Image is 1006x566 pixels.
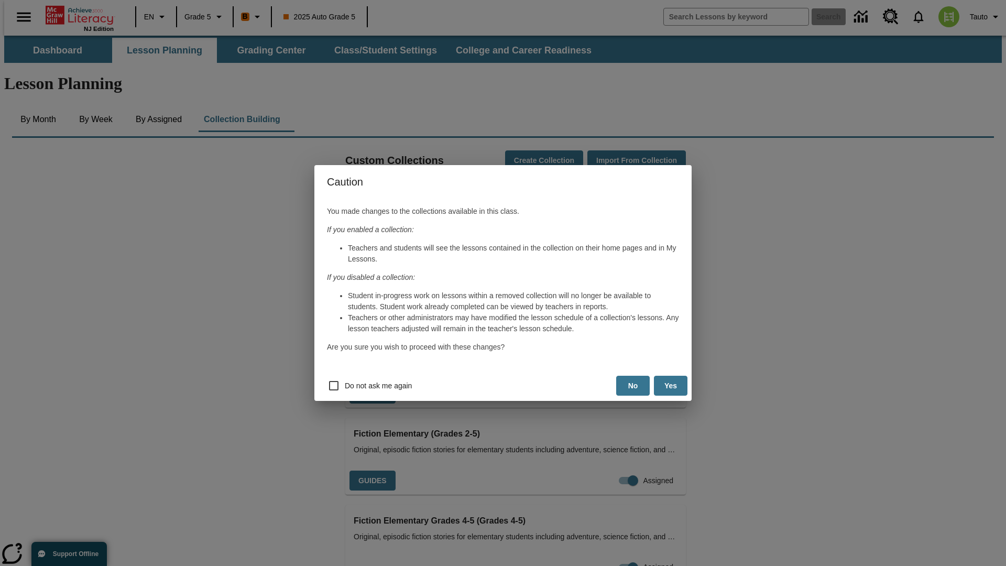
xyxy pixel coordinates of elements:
[327,206,679,217] p: You made changes to the collections available in this class.
[327,225,414,234] em: If you enabled a collection:
[345,380,412,391] span: Do not ask me again
[616,376,650,396] button: No
[348,243,679,265] li: Teachers and students will see the lessons contained in the collection on their home pages and in...
[654,376,687,396] button: Yes
[314,165,692,199] h4: Caution
[348,290,679,312] li: Student in-progress work on lessons within a removed collection will no longer be available to st...
[327,273,415,281] em: If you disabled a collection:
[348,312,679,334] li: Teachers or other administrators may have modified the lesson schedule of a collection's lessons....
[327,342,679,353] p: Are you sure you wish to proceed with these changes?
